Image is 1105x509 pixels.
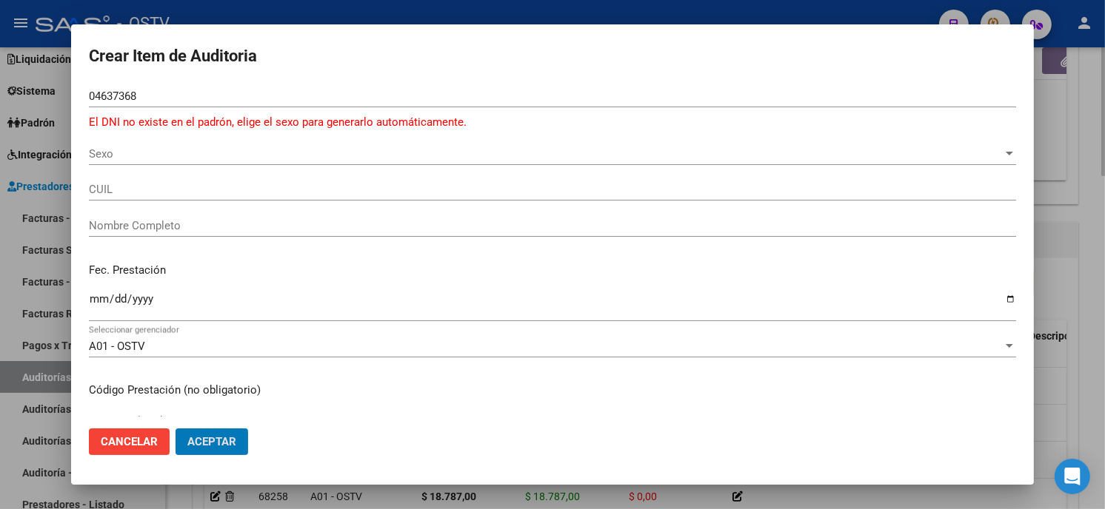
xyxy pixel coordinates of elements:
span: Sexo [89,147,1003,161]
span: Cancelar [101,435,158,448]
button: Cancelar [89,428,170,455]
span: A01 - OSTV [89,340,145,353]
div: Open Intercom Messenger [1055,459,1090,494]
span: Aceptar [187,435,236,448]
h2: Crear Item de Auditoria [89,42,1016,70]
p: Código Prestación (no obligatorio) [89,382,1016,399]
p: Fec. Prestación [89,262,1016,279]
p: El DNI no existe en el padrón, elige el sexo para generarlo automáticamente. [89,114,1016,131]
button: Aceptar [176,428,248,455]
